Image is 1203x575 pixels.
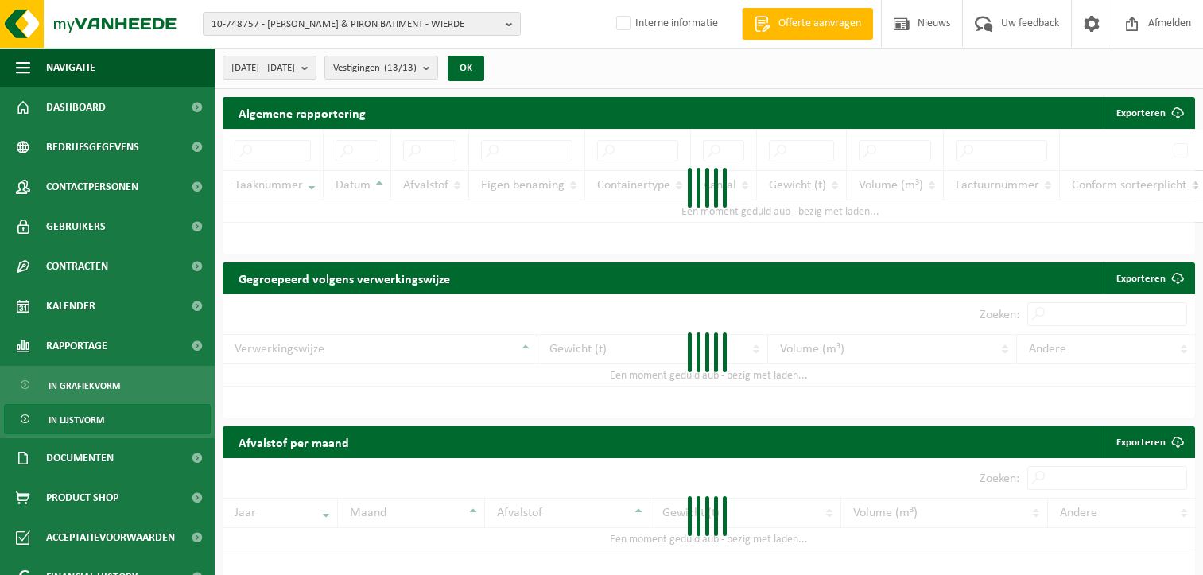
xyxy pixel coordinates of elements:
span: Offerte aanvragen [774,16,865,32]
span: Dashboard [46,87,106,127]
span: In grafiekvorm [49,371,120,401]
span: 10-748757 - [PERSON_NAME] & PIRON BATIMENT - WIERDE [211,13,499,37]
span: Product Shop [46,478,118,518]
label: Interne informatie [613,12,718,36]
button: OK [448,56,484,81]
a: In lijstvorm [4,404,211,434]
span: Vestigingen [333,56,417,80]
button: [DATE] - [DATE] [223,56,316,80]
a: Exporteren [1104,426,1193,458]
button: 10-748757 - [PERSON_NAME] & PIRON BATIMENT - WIERDE [203,12,521,36]
button: Exporteren [1104,97,1193,129]
h2: Afvalstof per maand [223,426,365,457]
span: Bedrijfsgegevens [46,127,139,167]
a: Offerte aanvragen [742,8,873,40]
count: (13/13) [384,63,417,73]
span: In lijstvorm [49,405,104,435]
span: Navigatie [46,48,95,87]
a: Exporteren [1104,262,1193,294]
button: Vestigingen(13/13) [324,56,438,80]
span: Contactpersonen [46,167,138,207]
h2: Gegroepeerd volgens verwerkingswijze [223,262,466,293]
span: Documenten [46,438,114,478]
span: Kalender [46,286,95,326]
span: Gebruikers [46,207,106,247]
span: Acceptatievoorwaarden [46,518,175,558]
span: [DATE] - [DATE] [231,56,295,80]
a: In grafiekvorm [4,370,211,400]
h2: Algemene rapportering [223,97,382,129]
span: Contracten [46,247,108,286]
span: Rapportage [46,326,107,366]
